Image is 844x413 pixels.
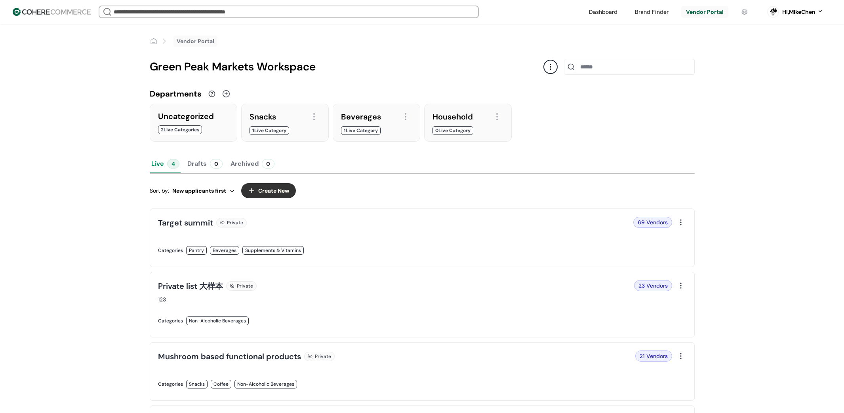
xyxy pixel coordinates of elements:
[767,6,779,18] svg: 0 percent
[150,187,235,195] div: Sort by:
[241,183,296,198] button: Create New
[186,154,224,173] button: Drafts
[167,159,179,169] div: 4
[150,59,543,75] div: Green Peak Markets Workspace
[782,8,823,16] button: Hi,MikeChen
[635,350,672,362] div: 21 Vendors
[229,154,276,173] button: Archived
[172,187,226,195] span: New applicants first
[150,36,217,47] nav: breadcrumb
[262,159,274,169] div: 0
[150,88,202,100] div: Departments
[633,217,672,228] div: 69 Vendors
[150,154,181,173] button: Live
[634,280,672,291] div: 23 Vendors
[210,159,223,169] div: 0
[13,8,91,16] img: Cohere Logo
[158,296,417,303] div: 123
[177,37,214,45] a: Vendor Portal
[782,8,815,16] div: Hi, MikeChen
